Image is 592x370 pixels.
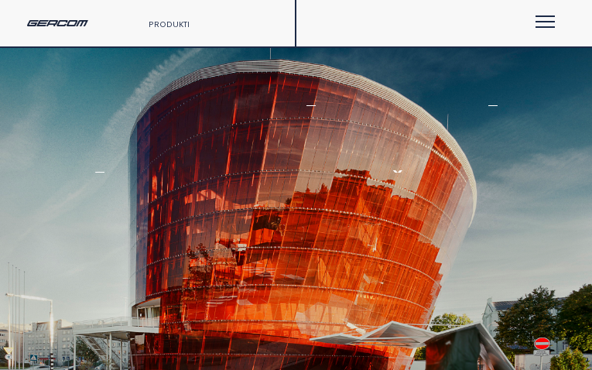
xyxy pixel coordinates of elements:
span: c [196,136,219,166]
span: A [320,170,341,199]
span: r [133,136,153,166]
span: A [451,170,472,199]
span: l [422,103,440,132]
span: A [407,170,428,199]
span: a [237,103,258,132]
span: a [401,103,422,132]
span: i [46,170,53,199]
span: a [544,103,565,132]
span: ē [91,170,109,199]
span: s [53,170,73,199]
span: N [428,170,451,199]
span: u [243,136,265,166]
span: V [166,170,188,199]
span: j [226,136,243,166]
span: s [358,103,378,132]
span: V [210,170,231,199]
span: V [398,136,419,166]
span: i [275,103,282,132]
span: n [497,103,520,132]
span: j [527,103,544,132]
a: PRODUKTI [149,19,190,29]
span: t [282,103,300,132]
span: O [362,170,388,199]
span: l [475,136,493,166]
span: T [303,170,320,199]
span: m [462,103,489,132]
span: k [176,136,196,166]
span: t [114,103,132,132]
span: n [73,136,96,166]
span: u [542,136,565,166]
span: u [136,170,159,199]
span: v [216,103,237,132]
span: t [73,170,91,199]
span: m [109,170,136,199]
span: k [27,136,47,166]
span: s [27,170,46,199]
span: u [440,103,462,132]
span: i [520,103,527,132]
span: u [48,103,70,132]
span: i [219,136,226,166]
span: A [282,170,303,199]
span: e [340,103,358,132]
span: V [341,170,362,199]
span: s [152,103,172,132]
span: V [188,170,210,199]
span: P [378,136,398,166]
span: I [231,170,238,199]
span: s [96,136,115,166]
span: g [70,103,94,132]
span: t [115,136,133,166]
span: ī [489,103,497,132]
span: k [196,103,216,132]
span: o [493,136,518,166]
span: A [27,103,48,132]
span: G [258,170,282,199]
span: s [94,103,114,132]
div: menu [487,12,569,36]
span: l [258,103,275,132]
span: t [322,103,340,132]
span: n [321,136,344,166]
span: a [132,103,152,132]
span: ā [300,103,322,132]
span: Z [238,170,258,199]
span: u [153,136,176,166]
span: o [47,136,73,166]
span: C [419,136,442,166]
span: g [518,136,542,166]
span: Š [388,170,407,199]
span: u [299,136,321,166]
